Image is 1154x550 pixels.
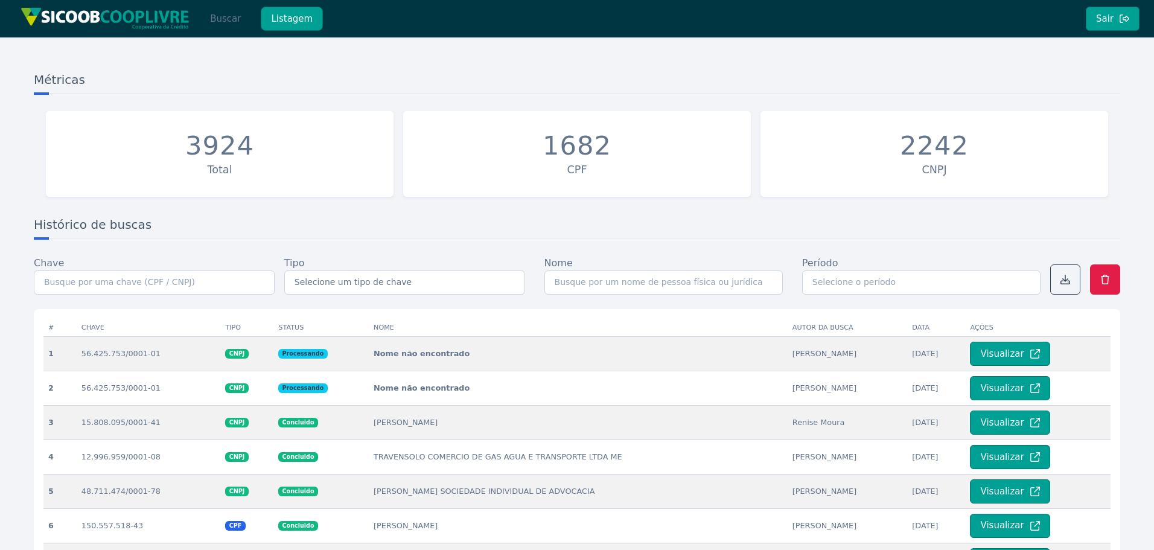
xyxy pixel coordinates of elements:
th: # [43,319,77,337]
input: Busque por um nome de pessoa física ou jurídica [544,270,783,295]
th: 2 [43,371,77,405]
th: Status [273,319,369,337]
td: Renise Moura [788,405,907,440]
button: Visualizar [970,376,1050,400]
td: [PERSON_NAME] SOCIEDADE INDIVIDUAL DE ADVOCACIA [369,474,788,508]
div: 3924 [185,130,254,162]
td: 150.557.518-43 [77,508,221,543]
td: [PERSON_NAME] [788,440,907,474]
div: CNPJ [767,162,1102,177]
td: [PERSON_NAME] [788,474,907,508]
td: [DATE] [907,508,965,543]
label: Chave [34,256,64,270]
button: Buscar [200,7,251,31]
div: Total [52,162,387,177]
th: 6 [43,508,77,543]
td: Nome não encontrado [369,336,788,371]
th: Autor da busca [788,319,907,337]
td: [DATE] [907,371,965,405]
td: TRAVENSOLO COMERCIO DE GAS AGUA E TRANSPORTE LTDA ME [369,440,788,474]
span: CNPJ [225,452,248,462]
th: 4 [43,440,77,474]
th: Tipo [220,319,273,337]
td: [DATE] [907,440,965,474]
th: 1 [43,336,77,371]
span: Concluido [278,521,317,531]
button: Sair [1086,7,1140,31]
input: Selecione o período [802,270,1041,295]
td: [PERSON_NAME] [788,336,907,371]
span: Processando [278,349,327,359]
td: 12.996.959/0001-08 [77,440,221,474]
label: Tipo [284,256,305,270]
span: Concluido [278,418,317,427]
span: CNPJ [225,349,248,359]
td: [PERSON_NAME] [788,508,907,543]
label: Período [802,256,838,270]
span: CNPJ [225,487,248,496]
td: [PERSON_NAME] [788,371,907,405]
span: Concluido [278,487,317,496]
th: 5 [43,474,77,508]
button: Visualizar [970,479,1050,504]
td: [DATE] [907,336,965,371]
th: 3 [43,405,77,440]
th: Chave [77,319,221,337]
td: [PERSON_NAME] [369,405,788,440]
span: CNPJ [225,383,248,393]
div: 1682 [543,130,611,162]
td: 15.808.095/0001-41 [77,405,221,440]
span: CNPJ [225,418,248,427]
td: [PERSON_NAME] [369,508,788,543]
input: Busque por uma chave (CPF / CNPJ) [34,270,275,295]
div: 2242 [900,130,969,162]
label: Nome [544,256,573,270]
th: Ações [965,319,1111,337]
span: Processando [278,383,327,393]
button: Visualizar [970,342,1050,366]
th: Nome [369,319,788,337]
button: Listagem [261,7,323,31]
td: [DATE] [907,474,965,508]
button: Visualizar [970,445,1050,469]
h3: Histórico de buscas [34,216,1120,238]
span: CPF [225,521,245,531]
button: Visualizar [970,514,1050,538]
button: Visualizar [970,411,1050,435]
td: 56.425.753/0001-01 [77,336,221,371]
span: Concluido [278,452,317,462]
td: Nome não encontrado [369,371,788,405]
td: [DATE] [907,405,965,440]
div: CPF [409,162,745,177]
th: Data [907,319,965,337]
img: img/sicoob_cooplivre.png [21,7,190,30]
td: 56.425.753/0001-01 [77,371,221,405]
h3: Métricas [34,71,1120,94]
td: 48.711.474/0001-78 [77,474,221,508]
